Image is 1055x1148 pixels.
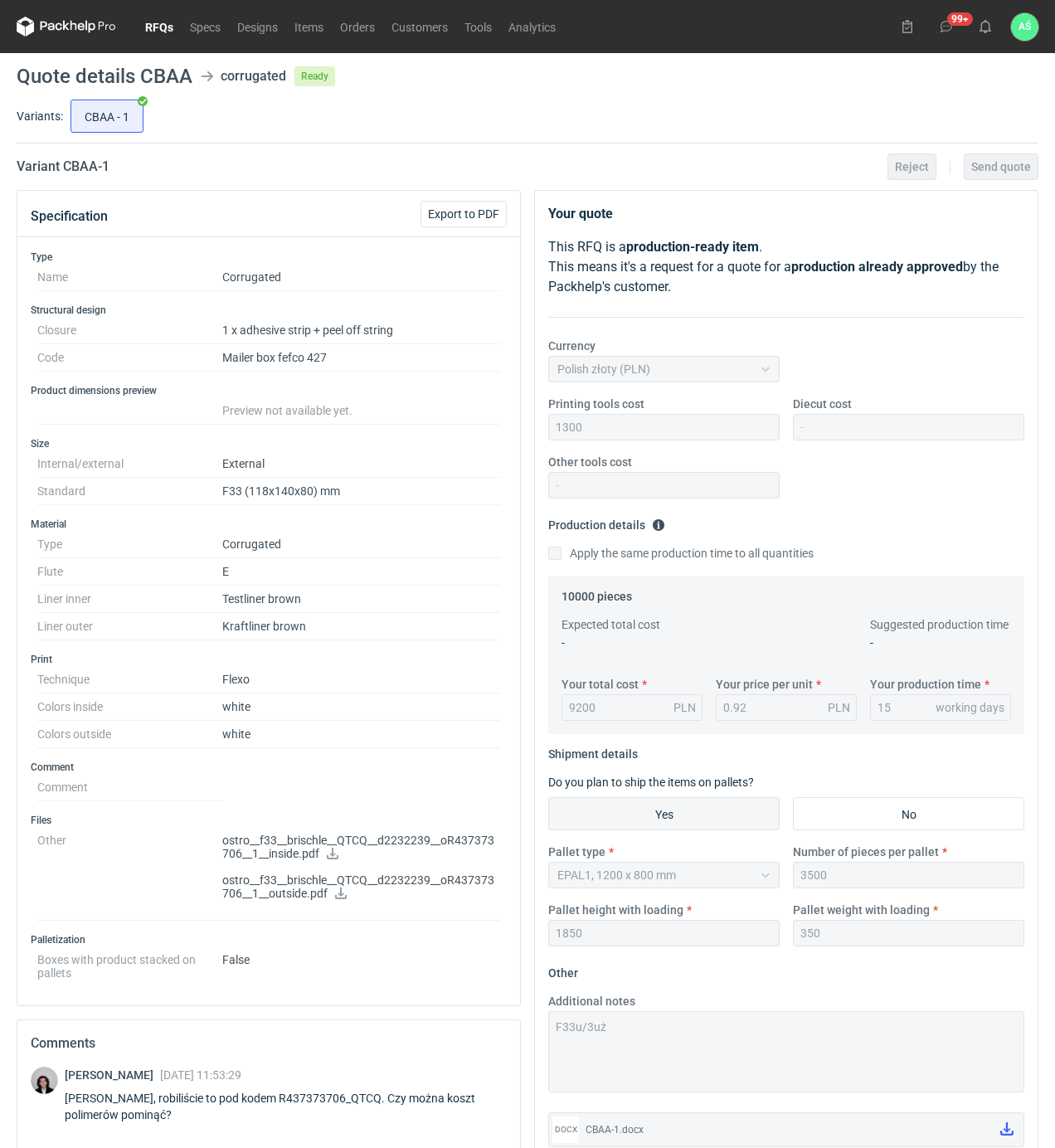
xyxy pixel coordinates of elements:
label: Your production time [870,676,981,693]
div: Sebastian Markut [31,1067,58,1094]
dt: Liner outer [37,613,222,640]
dt: Colors inside [37,693,222,721]
dd: 1 x adhesive strip + peel off string [222,317,500,344]
dt: Colors outside [37,721,222,748]
div: Adrian Świerżewski [1011,13,1038,41]
h2: Variant CBAA - 1 [17,157,109,177]
span: [PERSON_NAME] [65,1068,160,1082]
div: working days [936,699,1004,716]
button: Export to PDF [421,201,507,227]
dd: Corrugated [222,264,500,291]
a: Designs [229,17,286,36]
label: Printing tools cost [548,396,644,412]
a: Analytics [500,17,564,36]
dt: Other [37,827,222,921]
label: Do you plan to ship the items on pallets? [548,776,754,789]
label: Diecut cost [793,396,852,412]
a: Specs [182,17,229,36]
dt: Code [37,344,222,372]
a: Tools [456,17,500,36]
h2: Comments [31,1034,507,1053]
h3: Files [31,814,507,827]
h1: Quote details CBAA [17,66,192,86]
dd: Flexo [222,666,500,693]
dd: Mailer box fefco 427 [222,344,500,372]
a: Customers [383,17,456,36]
h3: Product dimensions preview [31,384,507,397]
dd: External [222,450,500,478]
svg: Packhelp Pro [17,17,116,36]
dd: Kraftliner brown [222,613,500,640]
label: Currency [548,338,596,354]
p: - [870,635,1011,651]
div: PLN [673,699,696,716]
dt: Technique [37,666,222,693]
div: PLN [828,699,850,716]
dd: E [222,558,500,586]
span: [DATE] 11:53:29 [160,1068,241,1082]
textarea: F33u/3uż [548,1011,1024,1092]
div: [PERSON_NAME], robiliście to pod kodem R437373706_QTCQ. Czy można koszt polimerów pominąć? [65,1090,507,1123]
dt: Standard [37,478,222,505]
span: Send quote [971,161,1031,173]
button: Reject [887,153,936,180]
legend: 10000 pieces [562,583,632,603]
label: Suggested production time [870,616,1009,633]
p: This RFQ is a . This means it's a request for a quote for a by the Packhelp's customer. [548,237,1024,297]
dt: Flute [37,558,222,586]
legend: Shipment details [548,741,638,761]
button: Specification [31,197,108,236]
label: Additional notes [548,993,635,1009]
dt: Internal/external [37,450,222,478]
div: CBAA-1.docx [586,1121,987,1138]
h3: Palletization [31,933,507,946]
h3: Type [31,251,507,264]
span: Reject [895,161,929,173]
label: Apply the same production time to all quantities [548,545,814,562]
label: Number of pieces per pallet [793,844,939,860]
label: Your total cost [562,676,639,693]
span: Ready [294,66,335,86]
div: docx [552,1116,579,1143]
a: RFQs [137,17,182,36]
h3: Print [31,653,507,666]
dd: Corrugated [222,531,500,558]
h3: Comment [31,761,507,774]
label: Expected total cost [562,616,660,633]
span: Preview not available yet. [222,404,352,417]
dt: Liner inner [37,586,222,613]
a: Items [286,17,332,36]
h3: Material [31,518,507,531]
strong: production already approved [791,259,963,275]
label: Pallet type [548,844,605,860]
dd: white [222,721,500,748]
h3: Structural design [31,304,507,317]
label: Other tools cost [548,454,632,470]
label: CBAA - 1 [70,100,143,133]
dt: Type [37,531,222,558]
dd: F33 (118x140x80) mm [222,478,500,505]
strong: production-ready item [626,239,759,255]
dt: Comment [37,774,222,801]
dt: Boxes with product stacked on pallets [37,946,222,980]
span: Export to PDF [428,208,499,220]
div: corrugated [221,66,286,86]
p: ostro__f33__brischle__QTCQ__d2232239__oR437373706__1__outside.pdf [222,873,500,902]
dd: Testliner brown [222,586,500,613]
label: Variants: [17,108,63,124]
p: ostro__f33__brischle__QTCQ__d2232239__oR437373706__1__inside.pdf [222,834,500,862]
button: AŚ [1011,13,1038,41]
dt: Closure [37,317,222,344]
strong: Your quote [548,206,613,221]
label: Pallet weight with loading [793,902,930,918]
a: Orders [332,17,383,36]
label: Your price per unit [716,676,813,693]
h3: Size [31,437,507,450]
button: Send quote [964,153,1038,180]
dd: False [222,946,500,980]
label: Pallet height with loading [548,902,683,918]
dt: Name [37,264,222,291]
legend: Production details [548,512,665,532]
dd: white [222,693,500,721]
